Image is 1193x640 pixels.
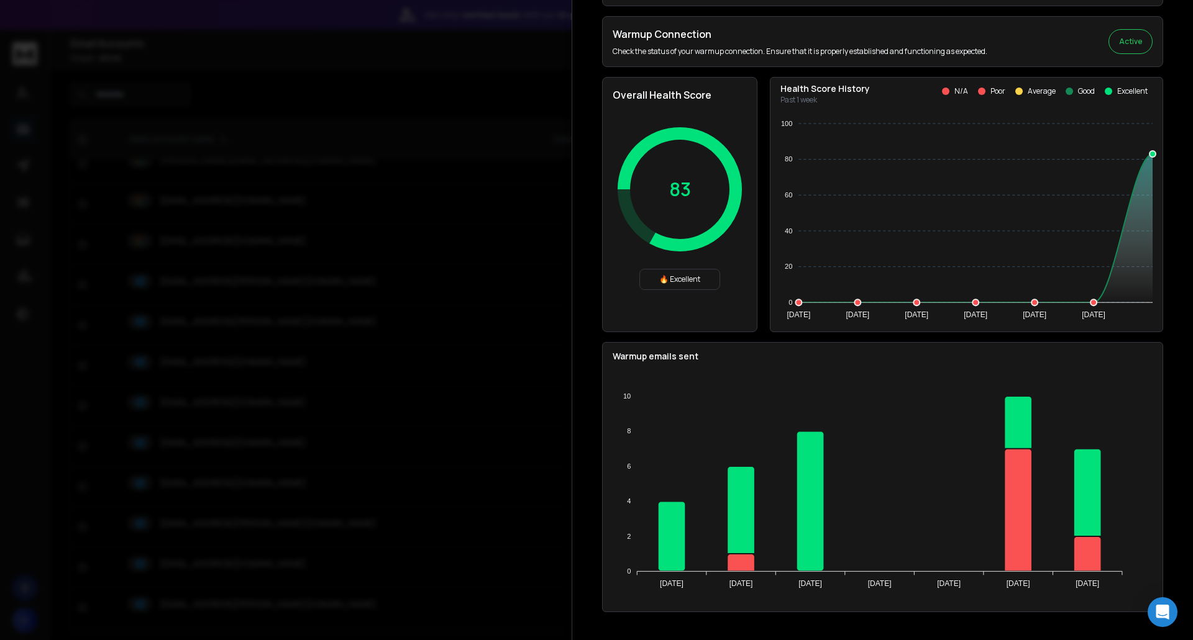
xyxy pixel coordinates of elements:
button: Active [1108,29,1153,54]
p: Poor [990,86,1005,96]
tspan: 80 [785,155,792,163]
tspan: [DATE] [1023,310,1046,319]
tspan: [DATE] [1076,579,1099,588]
p: Past 1 week [780,95,870,105]
tspan: 0 [788,299,792,306]
tspan: 60 [785,191,792,199]
tspan: 2 [627,533,631,540]
tspan: [DATE] [798,579,822,588]
tspan: 10 [623,392,631,400]
p: Check the status of your warmup connection. Ensure that it is properly established and functionin... [613,47,987,56]
tspan: 20 [785,263,792,270]
p: N/A [954,86,968,96]
p: Excellent [1117,86,1148,96]
tspan: 8 [627,427,631,435]
tspan: [DATE] [964,310,987,319]
p: Health Score History [780,83,870,95]
div: Open Intercom Messenger [1148,597,1177,627]
h2: Warmup Connection [613,27,987,42]
tspan: [DATE] [1007,579,1030,588]
tspan: [DATE] [1082,310,1105,319]
tspan: [DATE] [660,579,683,588]
p: Average [1028,86,1056,96]
tspan: 40 [785,227,792,235]
tspan: [DATE] [729,579,753,588]
tspan: [DATE] [787,310,810,319]
tspan: [DATE] [937,579,961,588]
p: 83 [669,178,691,201]
tspan: 6 [627,462,631,470]
tspan: [DATE] [868,579,892,588]
p: Good [1078,86,1095,96]
tspan: 4 [627,497,631,505]
tspan: [DATE] [905,310,928,319]
tspan: 100 [781,120,792,127]
tspan: [DATE] [846,310,869,319]
tspan: 0 [627,567,631,575]
h2: Overall Health Score [613,88,747,102]
p: Warmup emails sent [613,350,1153,363]
div: 🔥 Excellent [639,269,720,290]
